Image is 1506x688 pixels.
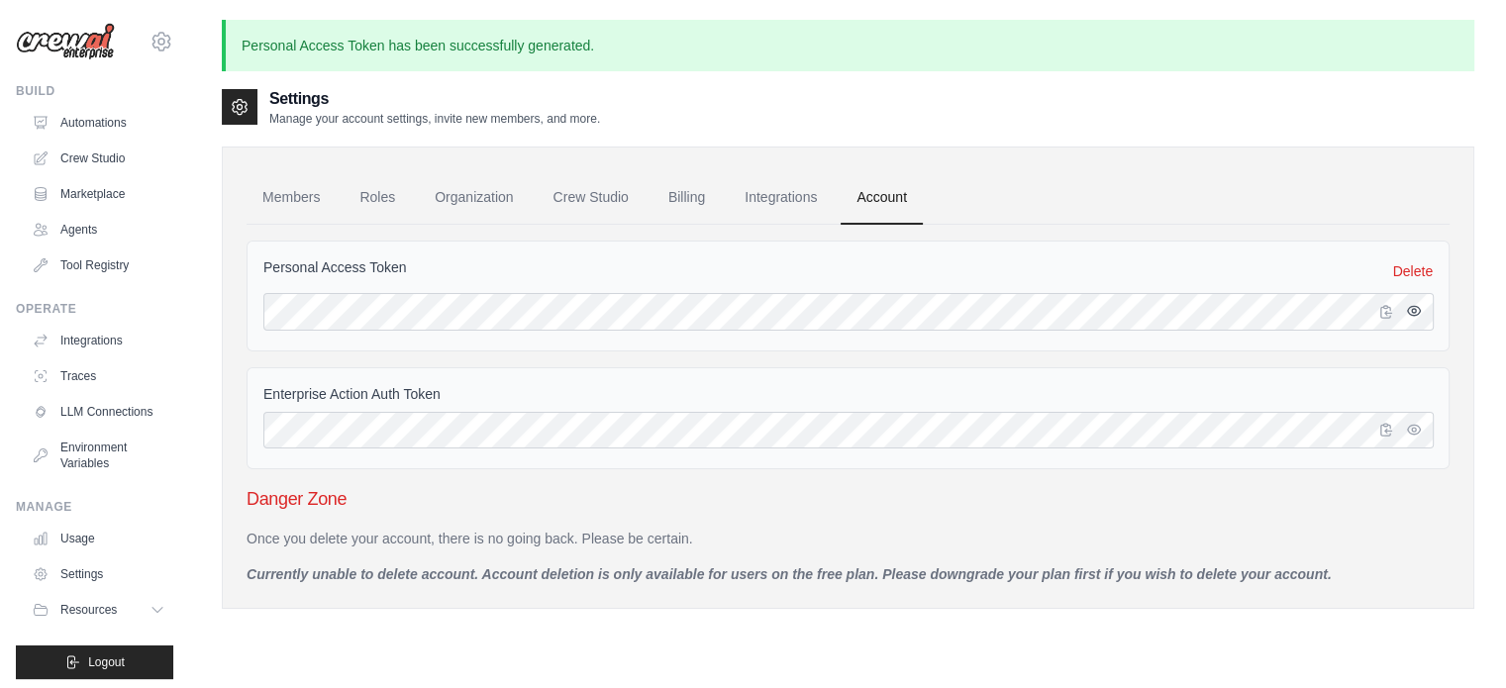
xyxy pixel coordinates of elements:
a: Traces [24,360,173,392]
label: Enterprise Action Auth Token [263,384,1433,404]
p: Currently unable to delete account. Account deletion is only available for users on the free plan... [247,564,1450,584]
h2: Settings [269,87,600,111]
img: Logo [16,23,115,60]
span: Logout [88,654,125,670]
span: Resources [60,602,117,618]
a: Environment Variables [24,432,173,479]
a: Usage [24,523,173,554]
a: Crew Studio [24,143,173,174]
a: Marketplace [24,178,173,210]
button: Logout [16,645,173,679]
a: Agents [24,214,173,246]
a: Tool Registry [24,249,173,281]
a: Organization [419,171,529,225]
a: Integrations [729,171,833,225]
label: Personal Access Token [263,257,407,277]
div: Build [16,83,173,99]
a: LLM Connections [24,396,173,428]
a: Billing [653,171,721,225]
a: Roles [344,171,411,225]
p: Personal Access Token has been successfully generated. [222,20,1474,71]
a: Account [841,171,923,225]
a: Members [247,171,336,225]
button: Resources [24,594,173,626]
a: Automations [24,107,173,139]
p: Manage your account settings, invite new members, and more. [269,111,600,127]
p: Once you delete your account, there is no going back. Please be certain. [247,529,1450,548]
div: Operate [16,301,173,317]
a: Delete [1393,261,1433,281]
div: Manage [16,499,173,515]
a: Crew Studio [538,171,645,225]
h3: Danger Zone [247,485,1450,513]
a: Integrations [24,325,173,356]
a: Settings [24,558,173,590]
